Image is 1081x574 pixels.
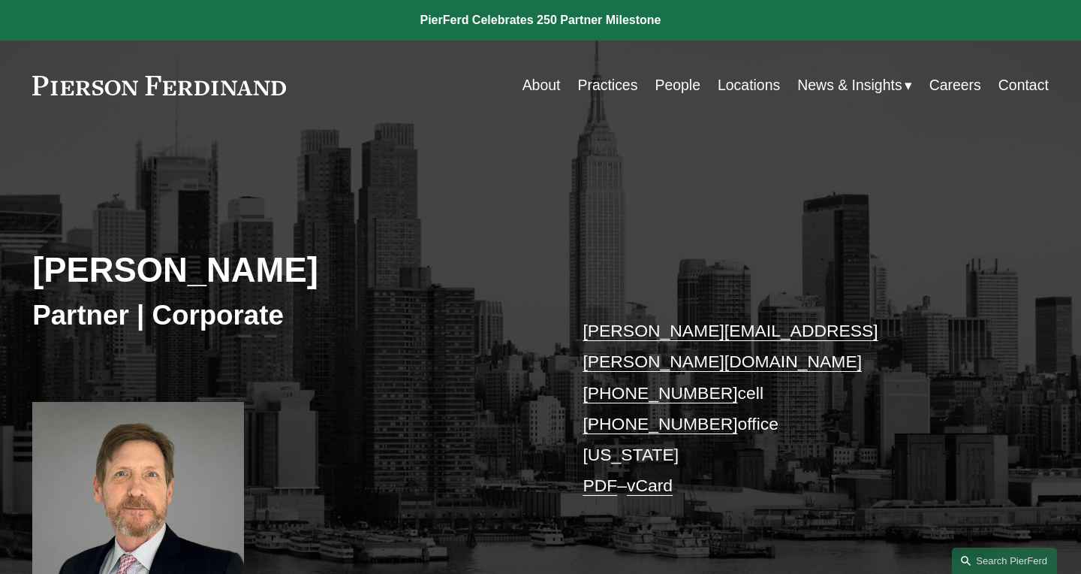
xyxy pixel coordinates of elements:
a: folder dropdown [797,71,911,100]
a: People [655,71,700,100]
a: About [522,71,561,100]
h2: [PERSON_NAME] [32,250,540,292]
a: Locations [718,71,780,100]
a: [PHONE_NUMBER] [583,383,737,403]
a: Contact [998,71,1049,100]
a: [PERSON_NAME][EMAIL_ADDRESS][PERSON_NAME][DOMAIN_NAME] [583,321,878,371]
span: News & Insights [797,72,902,98]
p: cell office [US_STATE] – [583,316,1006,501]
a: Careers [929,71,981,100]
a: [PHONE_NUMBER] [583,414,737,434]
h3: Partner | Corporate [32,298,540,332]
a: PDF [583,476,617,495]
a: vCard [627,476,673,495]
a: Search this site [952,548,1057,574]
a: Practices [577,71,637,100]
